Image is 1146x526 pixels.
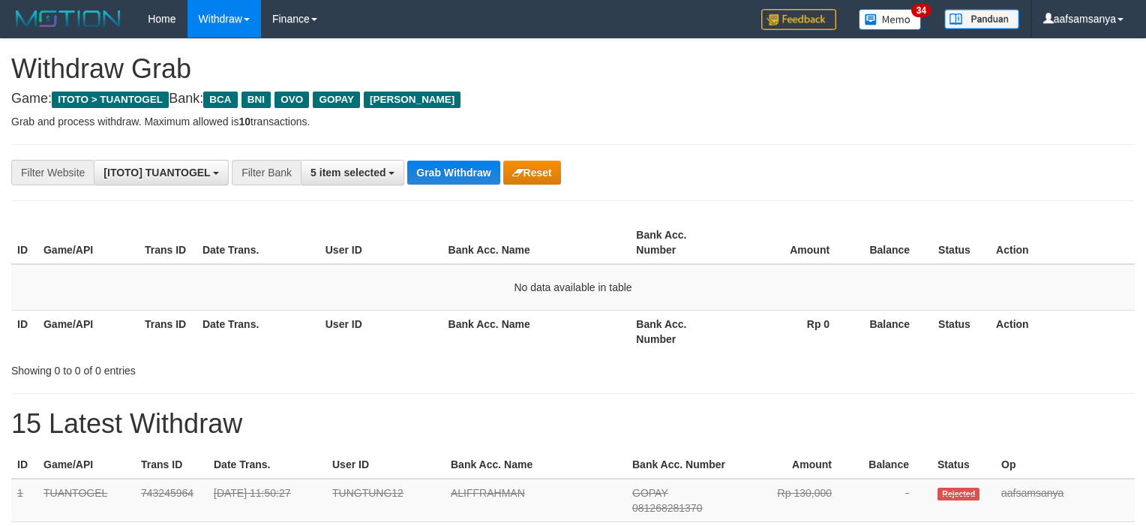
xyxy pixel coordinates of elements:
[319,310,442,353] th: User ID
[94,160,229,185] button: [ITOTO] TUANTOGEL
[135,451,208,479] th: Trans ID
[103,167,210,179] span: [ITOTO] TUANTOGEL
[854,479,931,522] td: -
[196,221,319,264] th: Date Trans.
[11,160,94,185] div: Filter Website
[738,451,854,479] th: Amount
[995,479,1135,522] td: aafsamsanya
[11,479,37,522] td: 1
[11,264,1135,311] td: No data available in table
[442,221,631,264] th: Bank Acc. Name
[852,310,932,353] th: Balance
[11,221,37,264] th: ID
[451,487,525,499] a: ALIFFRAHMAN
[37,310,139,353] th: Game/API
[310,167,385,179] span: 5 item selected
[37,479,135,522] td: TUANTOGEL
[11,357,466,378] div: Showing 0 to 0 of 0 entries
[37,221,139,264] th: Game/API
[135,479,208,522] td: 743245964
[11,54,1135,84] h1: Withdraw Grab
[11,409,1135,439] h1: 15 Latest Withdraw
[319,221,442,264] th: User ID
[630,310,731,353] th: Bank Acc. Number
[859,9,922,30] img: Button%20Memo.svg
[37,451,135,479] th: Game/API
[52,92,169,108] span: ITOTO > TUANTOGEL
[990,221,1135,264] th: Action
[301,160,404,185] button: 5 item selected
[196,310,319,353] th: Date Trans.
[208,479,326,522] td: [DATE] 11:50:27
[630,221,731,264] th: Bank Acc. Number
[932,310,990,353] th: Status
[326,479,445,522] td: TUNGTUNG12
[632,487,667,499] span: GOPAY
[274,92,309,108] span: OVO
[11,92,1135,107] h4: Game: Bank:
[503,161,561,185] button: Reset
[139,310,196,353] th: Trans ID
[313,92,360,108] span: GOPAY
[11,310,37,353] th: ID
[11,8,125,30] img: MOTION_logo.png
[139,221,196,264] th: Trans ID
[932,221,990,264] th: Status
[232,160,301,185] div: Filter Bank
[937,488,979,500] span: Rejected
[364,92,460,108] span: [PERSON_NAME]
[238,116,250,128] strong: 10
[326,451,445,479] th: User ID
[632,502,702,514] span: Copy 081268281370 to clipboard
[931,451,995,479] th: Status
[990,310,1135,353] th: Action
[761,9,836,30] img: Feedback.jpg
[854,451,931,479] th: Balance
[208,451,326,479] th: Date Trans.
[738,479,854,522] td: Rp 130,000
[241,92,271,108] span: BNI
[445,451,626,479] th: Bank Acc. Name
[731,221,852,264] th: Amount
[442,310,631,353] th: Bank Acc. Name
[995,451,1135,479] th: Op
[852,221,932,264] th: Balance
[731,310,852,353] th: Rp 0
[944,9,1019,29] img: panduan.png
[407,161,499,185] button: Grab Withdraw
[911,4,931,17] span: 34
[626,451,738,479] th: Bank Acc. Number
[11,451,37,479] th: ID
[203,92,237,108] span: BCA
[11,114,1135,129] p: Grab and process withdraw. Maximum allowed is transactions.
